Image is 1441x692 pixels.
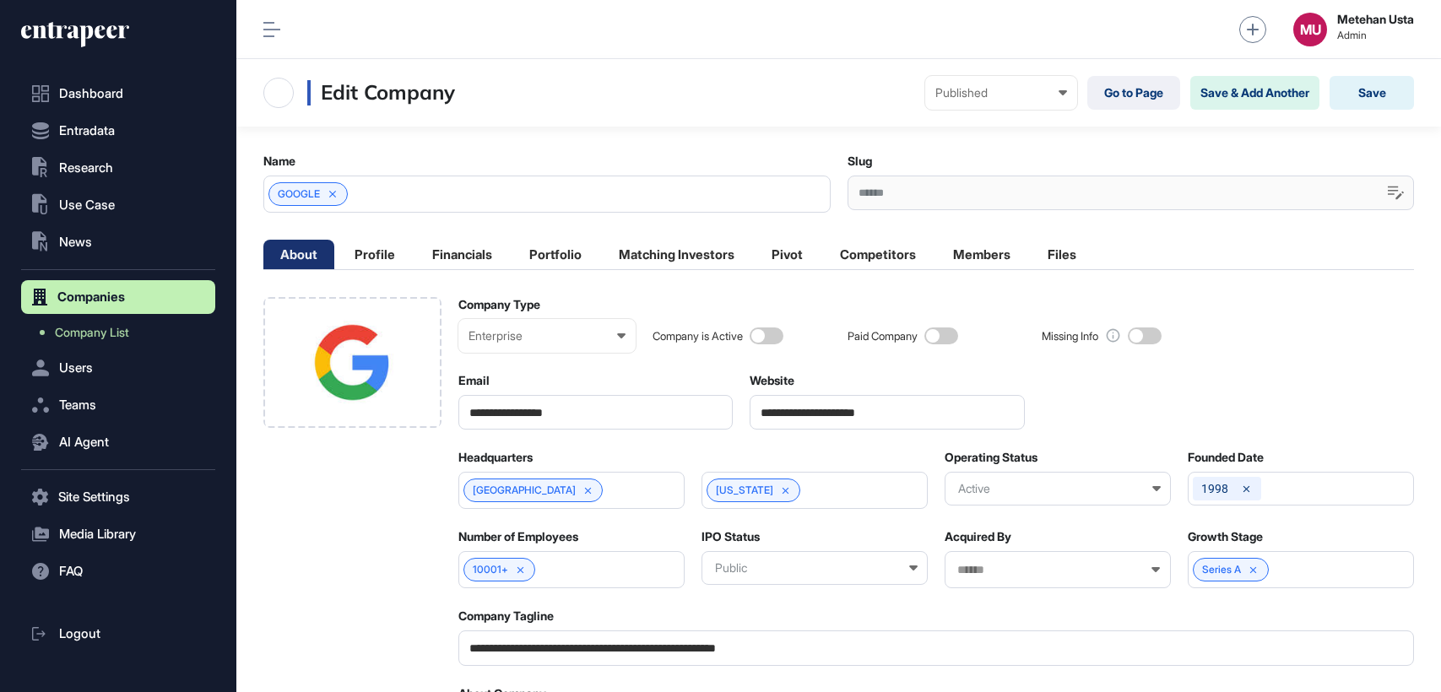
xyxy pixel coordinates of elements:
[21,554,215,588] button: FAQ
[1293,13,1327,46] button: MU
[936,240,1027,269] li: Members
[21,225,215,259] button: News
[57,290,125,304] span: Companies
[263,297,442,428] div: Company Logo
[1188,451,1264,464] label: Founded Date
[945,530,1011,543] label: Acquired By
[21,151,215,185] button: Research
[21,114,215,148] button: Entradata
[458,451,533,464] label: Headquarters
[21,388,215,422] button: Teams
[263,154,295,168] label: Name
[338,240,412,269] li: Profile
[59,235,92,249] span: News
[458,374,490,387] label: Email
[823,240,933,269] li: Competitors
[59,361,93,375] span: Users
[21,480,215,514] button: Site Settings
[21,351,215,385] button: Users
[59,161,113,175] span: Research
[653,330,743,343] div: Company is Active
[458,298,540,311] label: Company Type
[1190,76,1319,110] button: Save & Add Another
[935,86,1067,100] div: Published
[21,280,215,314] button: Companies
[945,451,1037,464] label: Operating Status
[458,530,578,543] label: Number of Employees
[59,124,115,138] span: Entradata
[1337,13,1414,26] strong: Metehan Usta
[848,330,918,343] div: Paid Company
[473,484,576,496] span: [GEOGRAPHIC_DATA]
[21,617,215,651] a: Logout
[59,527,136,541] span: Media Library
[59,87,123,100] span: Dashboard
[702,530,760,543] label: IPO Status
[263,240,334,269] li: About
[307,80,455,105] h3: Edit Company
[755,240,820,269] li: Pivot
[58,490,130,504] span: Site Settings
[30,317,215,348] a: Company List
[415,240,509,269] li: Financials
[750,374,794,387] label: Website
[59,435,109,449] span: AI Agent
[469,329,626,343] div: Enterprise
[278,188,320,200] span: GOOGLE
[21,77,215,111] a: Dashboard
[1202,564,1241,576] span: Series A
[1087,76,1180,110] a: Go to Page
[1031,240,1093,269] li: Files
[1330,76,1414,110] button: Save
[848,154,872,168] label: Slug
[55,326,129,339] span: Company List
[1337,30,1414,41] span: Admin
[1201,482,1228,495] span: 1998
[21,425,215,459] button: AI Agent
[473,564,508,576] span: 10001+
[59,565,83,578] span: FAQ
[59,198,115,212] span: Use Case
[59,627,100,641] span: Logout
[458,609,554,623] label: Company Tagline
[1042,330,1098,343] div: Missing Info
[512,240,599,269] li: Portfolio
[602,240,751,269] li: Matching Investors
[21,188,215,222] button: Use Case
[1188,530,1263,543] label: Growth Stage
[716,484,773,496] span: [US_STATE]
[21,517,215,551] button: Media Library
[59,398,96,412] span: Teams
